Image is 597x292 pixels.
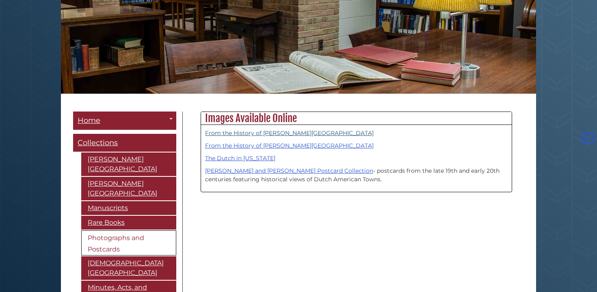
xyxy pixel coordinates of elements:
[205,155,275,162] a: The Dutch in [US_STATE]
[205,167,373,174] a: [PERSON_NAME] and [PERSON_NAME] Postcard Collection
[81,201,176,215] a: Manuscripts
[78,138,118,147] span: Collections
[205,129,374,137] a: From the History of [PERSON_NAME][GEOGRAPHIC_DATA]
[580,134,595,142] a: Back to Top
[81,152,176,176] a: [PERSON_NAME][GEOGRAPHIC_DATA]
[205,142,374,149] a: From the History of [PERSON_NAME][GEOGRAPHIC_DATA]
[205,167,508,184] p: - postcards from the late 19th and early 20th centuries featuring historical views of Dutch Ameri...
[81,256,176,280] a: [DEMOGRAPHIC_DATA][GEOGRAPHIC_DATA]
[201,112,512,125] h2: Images Available Online
[81,177,176,200] a: [PERSON_NAME][GEOGRAPHIC_DATA]
[73,112,176,130] a: Home
[81,216,176,230] a: Rare Books
[73,134,176,152] a: Collections
[81,230,176,255] a: Photographs and Postcards
[78,116,100,125] span: Home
